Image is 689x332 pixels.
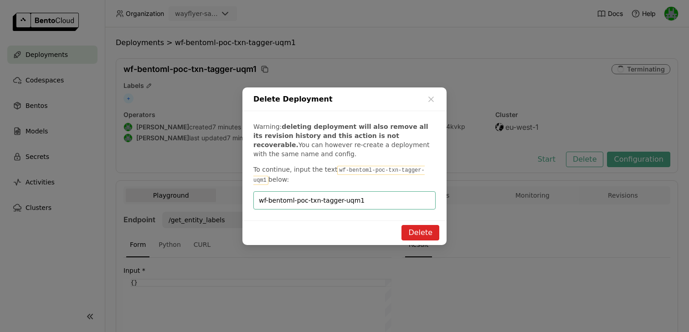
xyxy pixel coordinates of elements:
span: Warning: [253,123,282,130]
b: deleting deployment will also remove all its revision history and this action is not recoverable. [253,123,428,148]
span: You can however re-create a deployment with the same name and config. [253,141,430,158]
span: below: [268,176,289,183]
div: dialog [242,87,447,245]
span: To continue, input the text [253,166,337,173]
button: Delete [401,225,439,240]
div: Delete Deployment [242,87,447,111]
code: wf-bentoml-poc-txn-tagger-uqm1 [253,166,425,185]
